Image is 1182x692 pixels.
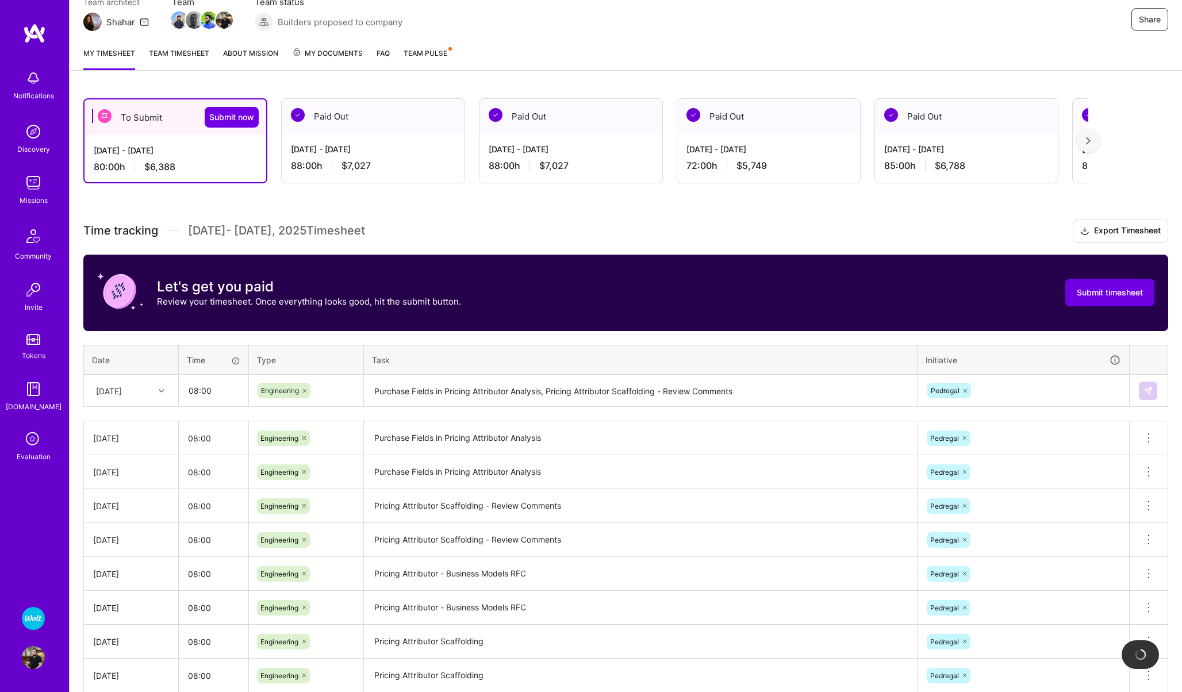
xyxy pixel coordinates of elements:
input: HH:MM [179,423,248,453]
textarea: Pricing Attributor Scaffolding - Review Comments [365,524,916,556]
span: Pedregal [930,603,959,612]
img: To Submit [98,109,112,123]
h3: Let's get you paid [157,278,461,295]
span: Engineering [260,671,298,680]
img: right [1086,137,1091,145]
img: Paid Out [1082,108,1096,122]
span: Submit timesheet [1077,287,1143,298]
div: [DATE] [93,534,169,546]
span: Pedregal [931,386,960,395]
span: Pedregal [930,434,959,443]
a: FAQ [377,47,390,70]
img: guide book [22,378,45,401]
textarea: Pricing Attributor - Business Models RFC [365,592,916,624]
div: [DATE] [93,670,169,682]
th: Task [364,345,918,375]
div: null [1139,382,1158,400]
input: HH:MM [179,525,248,555]
div: Initiative [926,353,1121,367]
img: Submit [1143,386,1153,395]
span: Time tracking [83,224,158,238]
div: [DATE] [96,385,122,397]
a: About Mission [223,47,278,70]
div: Notifications [13,90,54,102]
span: [DATE] - [DATE] , 2025 Timesheet [188,224,365,238]
a: User Avatar [19,646,48,669]
div: Paid Out [282,99,465,134]
div: Evaluation [17,451,51,463]
input: HH:MM [179,559,248,589]
span: Pedregal [930,502,959,510]
button: Export Timesheet [1073,220,1168,243]
img: bell [22,67,45,90]
img: loading [1132,647,1148,663]
textarea: Purchase Fields in Pricing Attributor Analysis, Pricing Attributor Scaffolding - Review Comments [365,376,916,406]
button: Share [1131,8,1168,31]
textarea: Pricing Attributor Scaffolding [365,660,916,691]
a: Team Pulse [404,47,451,70]
div: Paid Out [875,99,1058,134]
img: Invite [22,278,45,301]
div: 80:00 h [94,161,257,173]
img: Team Member Avatar [186,11,203,29]
a: Team Member Avatar [172,10,187,30]
button: Submit timesheet [1065,279,1154,306]
span: Pedregal [930,671,959,680]
th: Date [84,345,179,375]
i: icon SelectionTeam [22,429,44,451]
input: HH:MM [179,660,248,691]
div: Missions [20,194,48,206]
span: Builders proposed to company [278,16,402,28]
a: Wolt - Fintech: Payments Expansion Team [19,607,48,630]
div: [DATE] [93,636,169,648]
div: Time [187,354,240,366]
a: Team Member Avatar [202,10,217,30]
div: [DATE] - [DATE] [884,143,1049,155]
div: Invite [25,301,43,313]
a: Team Member Avatar [187,10,202,30]
p: Review your timesheet. Once everything looks good, hit the submit button. [157,295,461,307]
span: Pedregal [930,536,959,544]
div: [DATE] [93,466,169,478]
img: Team Member Avatar [216,11,233,29]
img: Wolt - Fintech: Payments Expansion Team [22,607,45,630]
img: logo [23,23,46,44]
span: $7,027 [341,160,371,172]
i: icon Chevron [159,388,164,394]
span: Engineering [260,603,298,612]
img: coin [97,268,143,314]
span: Engineering [260,502,298,510]
span: Share [1139,14,1161,25]
div: [DOMAIN_NAME] [6,401,62,413]
a: Team Member Avatar [217,10,232,30]
div: [DATE] - [DATE] [291,143,455,155]
input: HH:MM [179,457,248,487]
div: [DATE] [93,500,169,512]
div: [DATE] - [DATE] [686,143,851,155]
img: discovery [22,120,45,143]
span: Engineering [260,570,298,578]
a: My timesheet [83,47,135,70]
a: Team timesheet [149,47,209,70]
span: Pedregal [930,570,959,578]
div: Paid Out [479,99,662,134]
div: [DATE] [93,568,169,580]
a: My Documents [292,47,363,70]
img: Builders proposed to company [255,13,273,31]
div: 85:00 h [884,160,1049,172]
textarea: Purchase Fields in Pricing Attributor Analysis [365,456,916,488]
img: Team Member Avatar [201,11,218,29]
img: tokens [26,334,40,345]
i: icon Download [1080,225,1089,237]
div: Tokens [22,349,45,362]
div: 88:00 h [489,160,653,172]
span: Engineering [261,386,299,395]
span: Engineering [260,536,298,544]
img: Paid Out [686,108,700,122]
span: $6,388 [144,161,175,173]
span: Submit now [209,112,254,123]
span: $6,788 [935,160,965,172]
img: User Avatar [22,646,45,669]
div: Community [15,250,52,262]
div: 88:00 h [291,160,455,172]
